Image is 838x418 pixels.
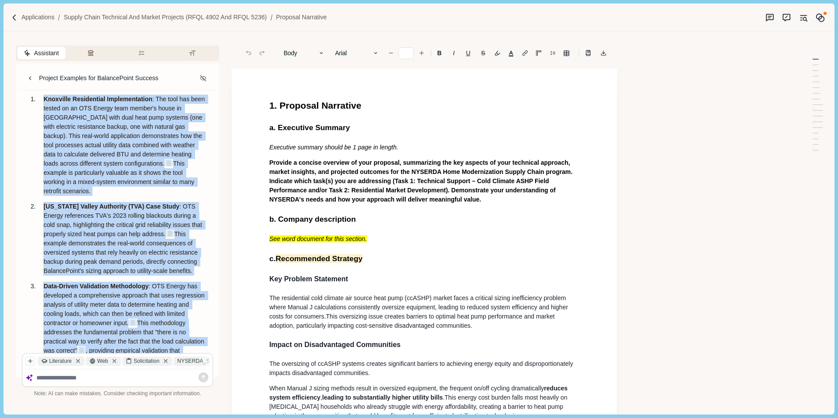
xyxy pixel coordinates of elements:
span: Key Problem Statement [269,275,348,283]
span: Executive summary should be 1 page in length. [269,144,398,151]
div: Solicitation [122,357,172,366]
button: Redo [256,47,268,59]
u: U [466,50,470,56]
b: B [437,50,442,56]
button: U [462,47,475,59]
button: Line height [560,47,572,59]
button: Body [279,47,329,59]
span: Assistant [34,49,59,58]
span: b. Company description [269,215,355,223]
span: reduces system efficiency [269,385,569,401]
a: Applications [21,13,55,22]
button: Arial [330,47,383,59]
s: S [481,50,485,56]
button: Increase font size [415,47,428,59]
p: This example is particularly valuable as it shows the tool working in a mixed-system environment ... [43,95,207,196]
span: , [320,394,322,401]
span: [US_STATE] Valley Authority (TVA) Case Study [43,203,179,210]
span: Impact on Disadvantaged Communities [269,341,401,348]
span: c. [269,254,362,263]
button: Export to docx [597,47,610,59]
div: NYSERDA_Supply ....docx [174,357,254,366]
div: Web [86,357,121,366]
button: I [447,47,460,59]
div: Literature [38,357,84,366]
button: Undo [242,47,255,59]
img: Forward slash icon [54,14,64,21]
span: 1. Proposal Narrative [269,100,361,110]
span: See word document for this section. [269,235,367,242]
span: When Manual J sizing methods result in oversized equipment, the frequent on/off cycling dramatically [269,385,544,392]
span: The residential cold climate air source heat pump (ccASHP) market faces a critical sizing ineffic... [269,294,569,320]
button: S [476,47,490,59]
span: Knoxville Residential Implementation [43,96,152,103]
button: Line height [582,47,594,59]
span: : OTS Energy has developed a comprehensive approach that uses regression analysis of utility mete... [43,283,206,326]
i: I [453,50,455,56]
div: Project Examples for BalancePoint Success [39,74,158,83]
p: This example demonstrates the real-world consequences of oversized systems that rely heavily on e... [43,202,207,276]
button: Adjust margins [533,47,545,59]
a: Supply Chain Technical and Market Projects (RFQL 4902 and RFQL 5236) [64,13,266,22]
span: . [443,394,444,401]
img: Forward slash icon [267,14,276,21]
span: leading to substantially higher utility bills [322,394,443,401]
span: a. Executive Summary [269,123,350,132]
p: , providing empirical validation that traditional Manual J calculations lack. [43,282,207,365]
button: Decrease font size [385,47,397,59]
button: Line height [547,47,559,59]
span: Recommended Strategy [276,254,362,263]
button: B [433,47,446,59]
div: Note: AI can make mistakes. Consider checking important information. [22,390,213,398]
span: The oversizing of ccASHP systems creates significant barriers to achieving energy equity and disp... [269,360,575,376]
img: Forward slash icon [11,14,18,21]
span: Provide a concise overview of your proposal, summarizing the key aspects of your technical approa... [269,159,574,203]
span: Data-Driven Validation Methodology [43,283,149,290]
a: Proposal Narrative [276,13,327,22]
span: This oversizing issue creates barriers to optimal heat pump performance and market adoption, part... [269,313,556,329]
button: Line height [519,47,531,59]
